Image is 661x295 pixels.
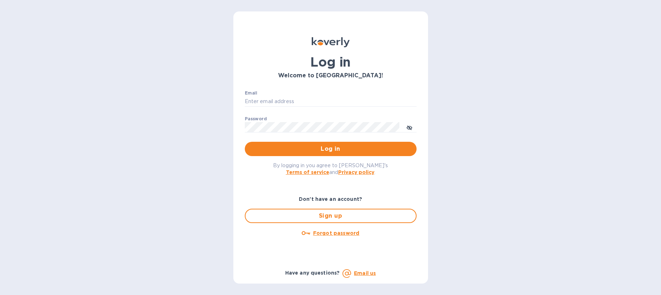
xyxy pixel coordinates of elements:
[338,169,374,175] a: Privacy policy
[285,270,340,276] b: Have any questions?
[245,117,267,121] label: Password
[354,270,376,276] a: Email us
[251,212,410,220] span: Sign up
[245,91,257,95] label: Email
[245,209,417,223] button: Sign up
[286,169,329,175] a: Terms of service
[245,72,417,79] h3: Welcome to [GEOGRAPHIC_DATA]!
[299,196,362,202] b: Don't have an account?
[245,142,417,156] button: Log in
[273,163,388,175] span: By logging in you agree to [PERSON_NAME]'s and .
[312,37,350,47] img: Koverly
[245,96,417,107] input: Enter email address
[251,145,411,153] span: Log in
[313,230,359,236] u: Forgot password
[245,54,417,69] h1: Log in
[402,120,417,134] button: toggle password visibility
